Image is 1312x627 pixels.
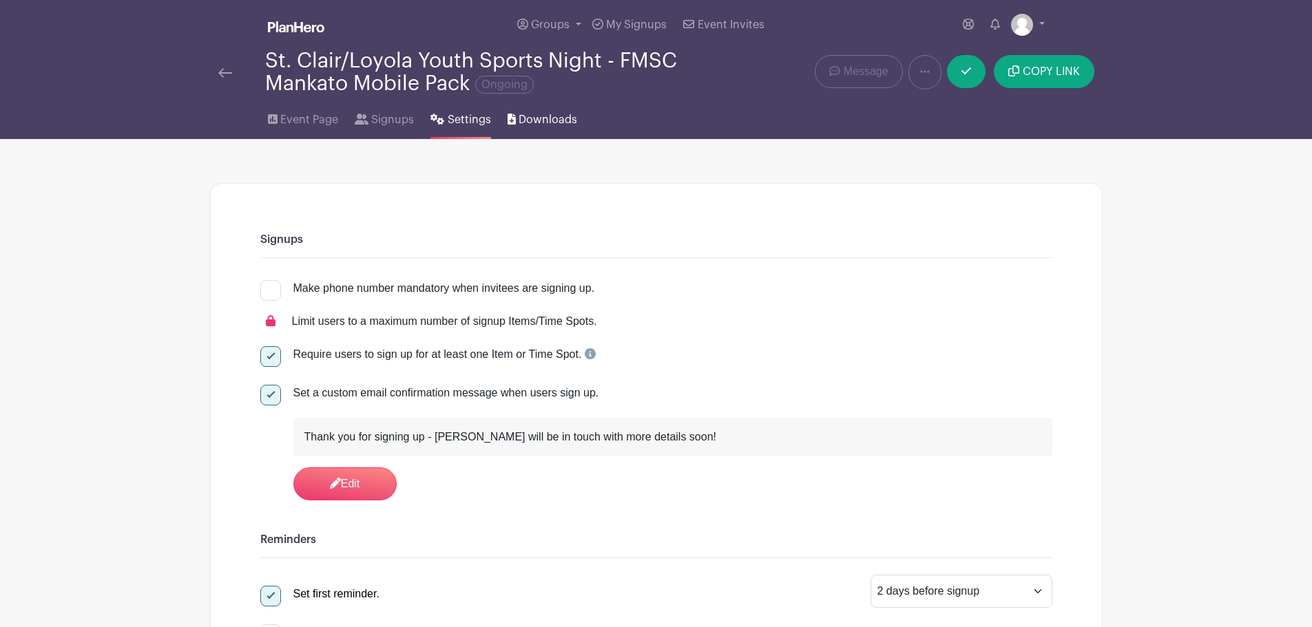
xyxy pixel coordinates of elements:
[1023,66,1080,77] span: COPY LINK
[606,19,667,30] span: My Signups
[1011,14,1033,36] img: default-ce2991bfa6775e67f084385cd625a349d9dcbb7a52a09fb2fda1e96e2d18dcdb.png
[355,95,414,139] a: Signups
[293,467,397,500] a: Edit
[698,19,764,30] span: Event Invites
[519,111,577,128] span: Downloads
[531,19,570,30] span: Groups
[293,385,1052,401] div: Set a custom email confirmation message when users sign up.
[815,55,902,88] a: Message
[304,429,1041,445] div: Thank you for signing up - [PERSON_NAME] will be in touch with more details soon!
[265,50,711,95] div: St. Clair/Loyola Youth Sports Night - FMSC Mankato Mobile Pack
[293,346,596,363] div: Require users to sign up for at least one Item or Time Spot.
[371,111,414,128] span: Signups
[448,111,491,128] span: Settings
[293,280,595,297] div: Make phone number mandatory when invitees are signing up.
[475,76,534,94] span: Ongoing
[430,95,490,139] a: Settings
[280,111,338,128] span: Event Page
[508,95,577,139] a: Downloads
[260,233,1052,246] h6: Signups
[268,95,338,139] a: Event Page
[292,313,597,330] div: Limit users to a maximum number of signup Items/Time Spots.
[260,533,1052,546] h6: Reminders
[293,586,379,602] div: Set first reminder.
[268,21,324,32] img: logo_white-6c42ec7e38ccf1d336a20a19083b03d10ae64f83f12c07503d8b9e83406b4c7d.svg
[844,63,888,80] span: Message
[260,588,379,599] a: Set first reminder.
[994,55,1094,88] button: COPY LINK
[218,68,232,78] img: back-arrow-29a5d9b10d5bd6ae65dc969a981735edf675c4d7a1fe02e03b50dbd4ba3cdb55.svg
